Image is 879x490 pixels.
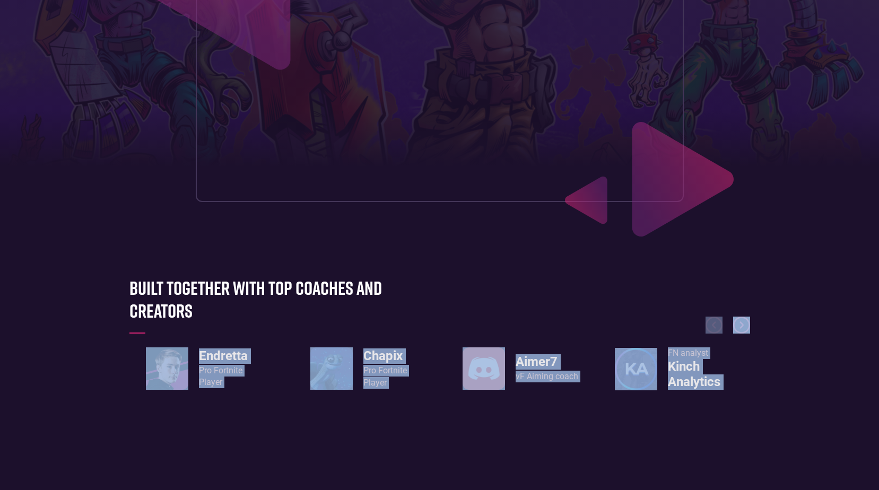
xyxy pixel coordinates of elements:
div: 3 / 8 [453,347,588,390]
div: 4 / 8 [615,347,750,391]
div: Pro Fortnite Player [199,365,248,389]
div: FN analyst [668,347,750,359]
h3: Kinch Analytics [668,359,750,390]
div: vF Aiming coach [516,371,578,382]
div: 2 / 8 [291,347,427,390]
div: 1 / 8 [129,347,265,390]
div: Next slide [733,317,750,343]
h3: Chapix [363,348,407,364]
div: Previous slide [706,317,723,343]
div: Pro Fortnite Player [363,365,407,389]
a: Aimer7vF Aiming coach [463,347,578,390]
a: ChapixPro FortnitePlayer [310,347,407,390]
div: Next slide [733,317,750,334]
a: EndrettaPro FortnitePlayer [146,347,248,390]
h3: Aimer7 [516,354,578,370]
a: FN analystKinch Analytics [615,347,750,391]
h3: Endretta [199,348,248,364]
